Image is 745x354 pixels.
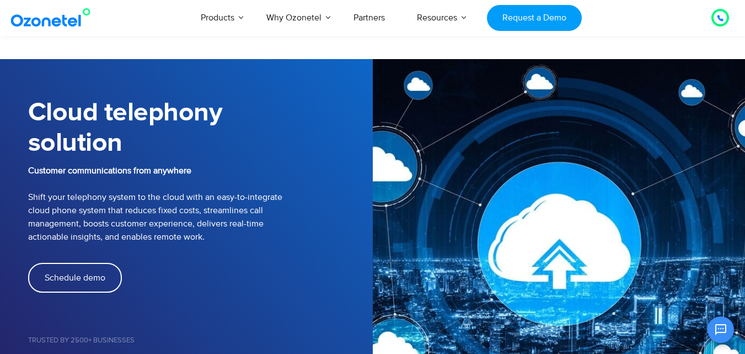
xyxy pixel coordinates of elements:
[28,98,373,158] h1: Cloud telephony solution
[708,316,734,343] button: Open chat
[28,164,373,244] p: Shift your telephony system to the cloud with an easy-to-integrate cloud phone system that reduce...
[28,165,191,176] b: Customer communications from anywhere
[45,273,105,282] span: Schedule demo
[28,263,122,293] a: Schedule demo
[28,337,373,344] h5: Trusted by 2500+ Businesses
[487,5,581,31] a: Request a Demo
